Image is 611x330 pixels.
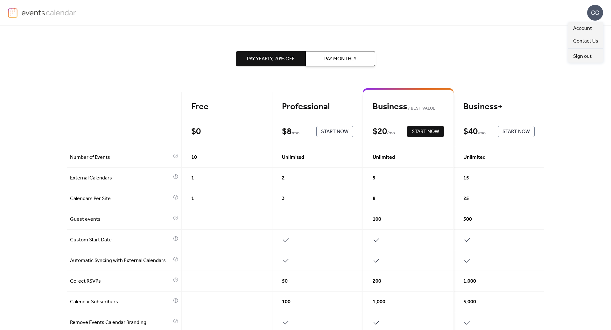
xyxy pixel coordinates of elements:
button: Pay Yearly, 20% off [236,51,305,66]
span: Guest events [70,216,172,223]
span: Sign out [573,53,592,60]
span: Unlimited [463,154,486,161]
span: Contact Us [573,37,598,45]
div: Business+ [463,101,535,112]
span: Unlimited [282,154,304,161]
span: Account [573,25,592,32]
span: 500 [463,216,472,223]
span: 15 [463,174,469,182]
span: 25 [463,195,469,203]
div: Professional [282,101,353,112]
span: 1,000 [463,278,476,285]
button: Pay Monthly [305,51,375,66]
span: 2 [282,174,285,182]
span: Pay Yearly, 20% off [247,55,294,63]
span: 200 [373,278,381,285]
span: 5 [373,174,376,182]
span: Calendar Subscribers [70,298,172,306]
img: logo [8,8,18,18]
a: Account [568,22,603,35]
div: CC [587,5,603,21]
img: logo-type [21,8,76,17]
span: Number of Events [70,154,172,161]
span: 1 [191,195,194,203]
span: / mo [291,130,299,137]
span: BEST VALUE [407,105,435,112]
span: Collect RSVPs [70,278,172,285]
a: Contact Us [568,35,603,47]
span: Start Now [412,128,439,136]
span: / mo [478,130,486,137]
span: 3 [282,195,285,203]
div: $ 40 [463,126,478,137]
span: 100 [373,216,381,223]
button: Start Now [498,126,535,137]
span: External Calendars [70,174,172,182]
div: $ 0 [191,126,201,137]
button: Start Now [316,126,353,137]
span: Custom Start Date [70,236,172,244]
div: Free [191,101,263,112]
span: Automatic Syncing with External Calendars [70,257,172,265]
div: $ 8 [282,126,291,137]
span: 1 [191,174,194,182]
span: Start Now [502,128,530,136]
span: 1,000 [373,298,385,306]
span: Calendars Per Site [70,195,172,203]
span: Pay Monthly [324,55,356,63]
div: Business [373,101,444,112]
span: 10 [191,154,197,161]
span: Unlimited [373,154,395,161]
span: 100 [282,298,291,306]
span: 8 [373,195,376,203]
span: Remove Events Calendar Branding [70,319,172,327]
span: / mo [387,130,395,137]
div: $ 20 [373,126,387,137]
span: 5,000 [463,298,476,306]
button: Start Now [407,126,444,137]
span: 50 [282,278,288,285]
span: Start Now [321,128,348,136]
